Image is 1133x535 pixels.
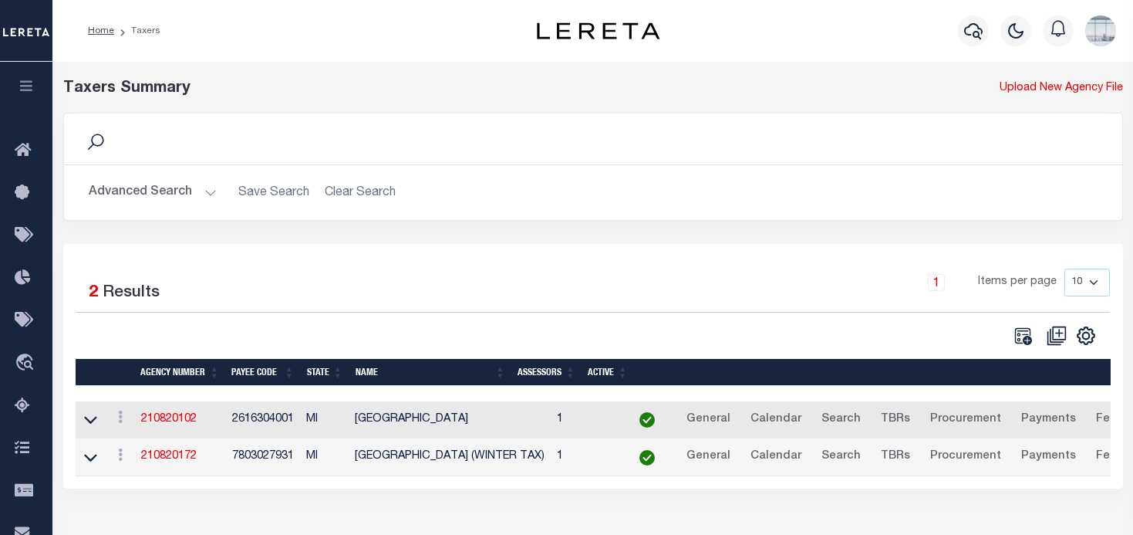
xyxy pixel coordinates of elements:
[141,451,197,462] a: 210820172
[551,438,621,476] td: 1
[639,450,655,466] img: check-icon-green.svg
[511,359,582,386] th: Assessors: activate to sort column ascending
[1014,408,1083,432] a: Payments
[1000,80,1123,97] a: Upload New Agency File
[1089,445,1130,469] a: Fees
[814,408,868,432] a: Search
[226,401,300,439] td: 2616304001
[928,274,945,291] a: 1
[114,24,160,38] li: Taxers
[63,77,852,100] div: Taxers Summary
[814,445,868,469] a: Search
[301,359,349,386] th: State: activate to sort column ascending
[226,438,300,476] td: 7803027931
[744,408,808,432] a: Calendar
[103,281,160,306] label: Results
[349,359,511,386] th: Name: activate to sort column ascending
[582,359,634,386] th: Active: activate to sort column ascending
[1014,445,1083,469] a: Payments
[89,178,217,208] button: Advanced Search
[300,401,349,439] td: MI
[300,438,349,476] td: MI
[89,285,98,301] span: 2
[141,414,197,425] a: 210820102
[978,274,1057,291] span: Items per page
[1089,408,1130,432] a: Fees
[349,401,551,439] td: [GEOGRAPHIC_DATA]
[225,359,300,386] th: Payee Code: activate to sort column ascending
[551,401,621,439] td: 1
[874,408,917,432] a: TBRs
[134,359,225,386] th: Agency Number: activate to sort column ascending
[923,445,1008,469] a: Procurement
[15,354,39,374] i: travel_explore
[923,408,1008,432] a: Procurement
[874,445,917,469] a: TBRs
[679,408,737,432] a: General
[679,445,737,469] a: General
[639,412,655,428] img: check-icon-green.svg
[537,22,660,39] img: logo-dark.svg
[349,438,551,476] td: [GEOGRAPHIC_DATA] (WINTER TAX)
[88,26,114,36] a: Home
[744,445,808,469] a: Calendar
